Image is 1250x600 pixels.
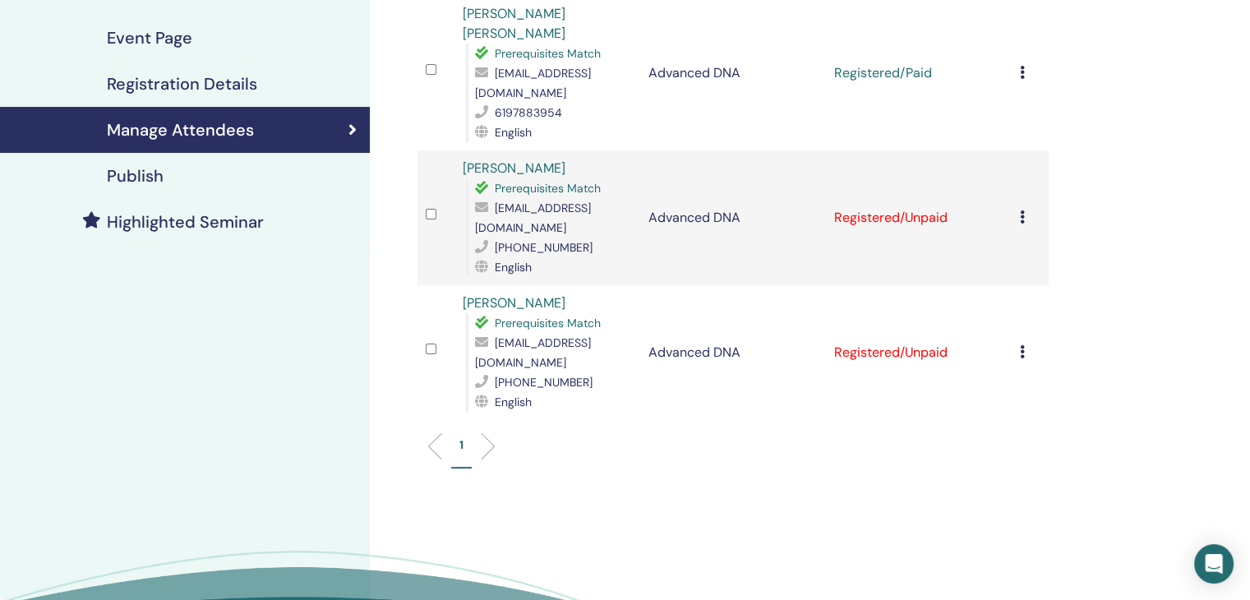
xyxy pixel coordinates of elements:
span: English [495,260,532,275]
span: English [495,395,532,409]
h4: Publish [107,166,164,186]
h4: Highlighted Seminar [107,212,264,232]
span: Prerequisites Match [495,46,601,61]
div: Open Intercom Messenger [1194,544,1234,584]
a: [PERSON_NAME] [463,159,565,177]
p: 1 [459,436,464,454]
span: [EMAIL_ADDRESS][DOMAIN_NAME] [475,335,591,370]
h4: Event Page [107,28,192,48]
a: [PERSON_NAME] [PERSON_NAME] [463,5,565,42]
h4: Registration Details [107,74,257,94]
span: [PHONE_NUMBER] [495,375,593,390]
a: [PERSON_NAME] [463,294,565,312]
span: [EMAIL_ADDRESS][DOMAIN_NAME] [475,66,591,100]
span: 6197883954 [495,105,562,120]
span: Prerequisites Match [495,181,601,196]
span: Prerequisites Match [495,316,601,330]
td: Advanced DNA [640,285,826,420]
h4: Manage Attendees [107,120,254,140]
td: Advanced DNA [640,150,826,285]
span: [EMAIL_ADDRESS][DOMAIN_NAME] [475,201,591,235]
span: [PHONE_NUMBER] [495,240,593,255]
span: English [495,125,532,140]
